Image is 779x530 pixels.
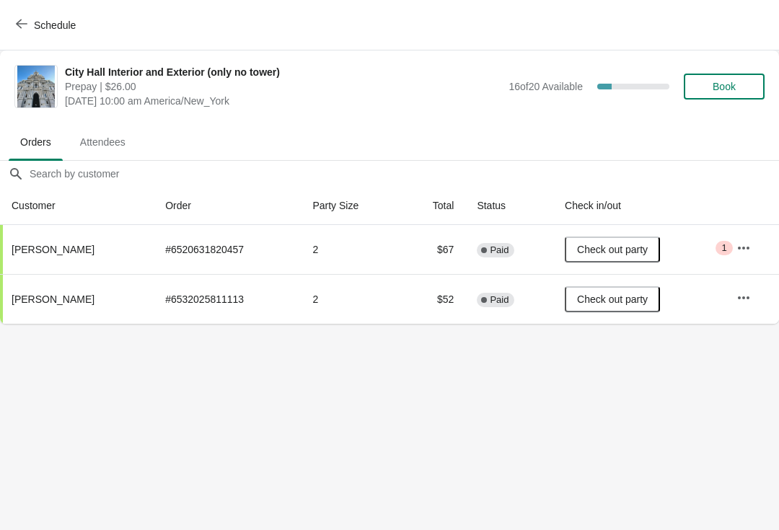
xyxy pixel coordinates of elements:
[301,225,401,274] td: 2
[577,244,648,255] span: Check out party
[65,65,501,79] span: City Hall Interior and Exterior (only no tower)
[565,237,660,262] button: Check out party
[684,74,765,100] button: Book
[12,293,94,305] span: [PERSON_NAME]
[7,12,87,38] button: Schedule
[9,129,63,155] span: Orders
[465,187,553,225] th: Status
[65,79,501,94] span: Prepay | $26.00
[713,81,736,92] span: Book
[577,293,648,305] span: Check out party
[29,161,779,187] input: Search by customer
[69,129,137,155] span: Attendees
[65,94,501,108] span: [DATE] 10:00 am America/New_York
[154,187,301,225] th: Order
[401,274,465,324] td: $52
[154,225,301,274] td: # 6520631820457
[401,225,465,274] td: $67
[301,187,401,225] th: Party Size
[721,242,726,254] span: 1
[154,274,301,324] td: # 6532025811113
[34,19,76,31] span: Schedule
[490,294,509,306] span: Paid
[301,274,401,324] td: 2
[12,244,94,255] span: [PERSON_NAME]
[565,286,660,312] button: Check out party
[490,244,509,256] span: Paid
[509,81,583,92] span: 16 of 20 Available
[401,187,465,225] th: Total
[17,66,56,107] img: City Hall Interior and Exterior (only no tower)
[553,187,725,225] th: Check in/out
